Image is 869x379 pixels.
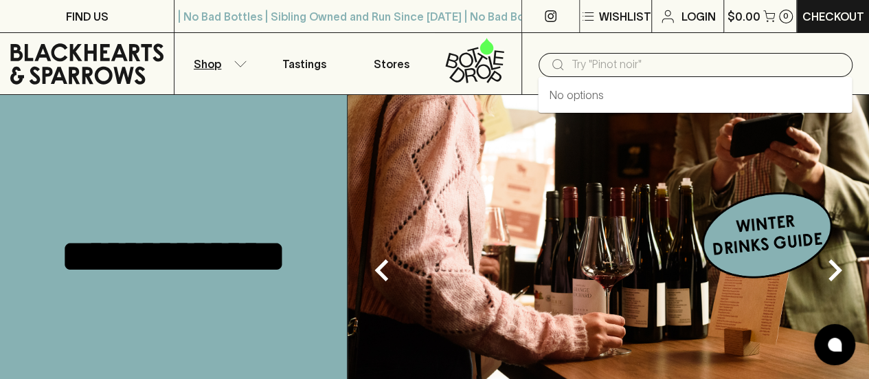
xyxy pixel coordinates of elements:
input: Try "Pinot noir" [572,54,842,76]
a: Tastings [261,33,348,94]
button: Shop [174,33,261,94]
button: Previous [354,243,409,298]
p: Checkout [802,8,864,25]
p: Tastings [282,56,326,72]
p: 0 [783,12,789,20]
button: Next [807,243,862,298]
a: Stores [348,33,435,94]
p: Login [681,8,716,25]
img: bubble-icon [828,338,842,351]
p: Shop [194,56,221,72]
p: Stores [374,56,409,72]
p: FIND US [66,8,109,25]
p: $0.00 [727,8,760,25]
div: No options [538,77,852,113]
p: Wishlist [599,8,651,25]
